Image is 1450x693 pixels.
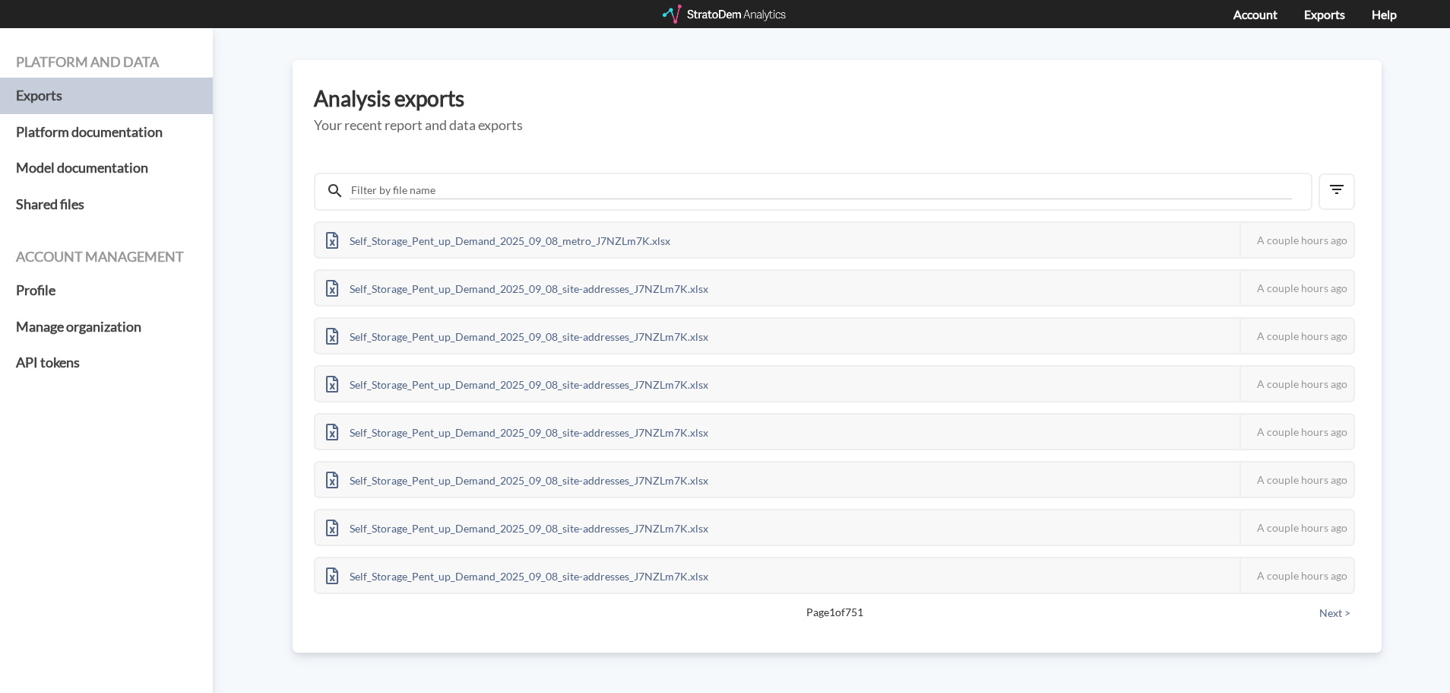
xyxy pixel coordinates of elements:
[1239,558,1353,593] div: A couple hours ago
[16,309,197,345] a: Manage organization
[315,376,719,389] a: Self_Storage_Pent_up_Demand_2025_09_08_site-addresses_J7NZLm7K.xlsx
[16,250,197,265] h4: Account management
[315,558,719,593] div: Self_Storage_Pent_up_Demand_2025_09_08_site-addresses_J7NZLm7K.xlsx
[315,520,719,532] a: Self_Storage_Pent_up_Demand_2025_09_08_site-addresses_J7NZLm7K.xlsx
[315,472,719,485] a: Self_Storage_Pent_up_Demand_2025_09_08_site-addresses_J7NZLm7K.xlsx
[16,272,197,309] a: Profile
[1239,463,1353,497] div: A couple hours ago
[315,271,719,305] div: Self_Storage_Pent_up_Demand_2025_09_08_site-addresses_J7NZLm7K.xlsx
[314,118,1360,133] h5: Your recent report and data exports
[16,150,197,186] a: Model documentation
[16,55,197,70] h4: Platform and data
[315,424,719,437] a: Self_Storage_Pent_up_Demand_2025_09_08_site-addresses_J7NZLm7K.xlsx
[367,605,1302,620] span: Page 1 of 751
[315,328,719,341] a: Self_Storage_Pent_up_Demand_2025_09_08_site-addresses_J7NZLm7K.xlsx
[1239,319,1353,353] div: A couple hours ago
[315,319,719,353] div: Self_Storage_Pent_up_Demand_2025_09_08_site-addresses_J7NZLm7K.xlsx
[350,182,1292,199] input: Filter by file name
[1239,223,1353,257] div: A couple hours ago
[315,367,719,401] div: Self_Storage_Pent_up_Demand_2025_09_08_site-addresses_J7NZLm7K.xlsx
[315,223,681,257] div: Self_Storage_Pent_up_Demand_2025_09_08_metro_J7NZLm7K.xlsx
[315,280,719,293] a: Self_Storage_Pent_up_Demand_2025_09_08_site-addresses_J7NZLm7K.xlsx
[1239,367,1353,401] div: A couple hours ago
[315,463,719,497] div: Self_Storage_Pent_up_Demand_2025_09_08_site-addresses_J7NZLm7K.xlsx
[16,78,197,114] a: Exports
[1239,271,1353,305] div: A couple hours ago
[1372,7,1397,21] a: Help
[314,87,1360,110] h3: Analysis exports
[16,114,197,151] a: Platform documentation
[16,186,197,223] a: Shared files
[1239,415,1353,449] div: A couple hours ago
[1304,7,1345,21] a: Exports
[315,567,719,580] a: Self_Storage_Pent_up_Demand_2025_09_08_site-addresses_J7NZLm7K.xlsx
[1233,7,1277,21] a: Account
[315,415,719,449] div: Self_Storage_Pent_up_Demand_2025_09_08_site-addresses_J7NZLm7K.xlsx
[315,232,681,245] a: Self_Storage_Pent_up_Demand_2025_09_08_metro_J7NZLm7K.xlsx
[315,510,719,545] div: Self_Storage_Pent_up_Demand_2025_09_08_site-addresses_J7NZLm7K.xlsx
[1239,510,1353,545] div: A couple hours ago
[1315,605,1355,621] button: Next >
[16,345,197,381] a: API tokens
